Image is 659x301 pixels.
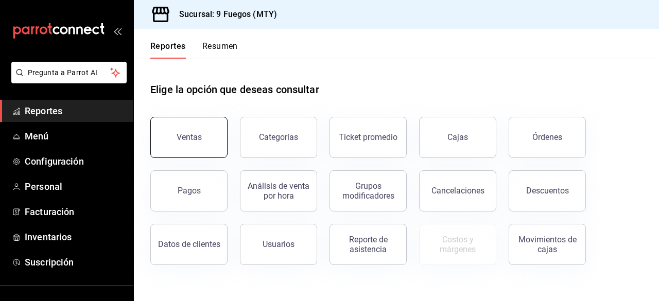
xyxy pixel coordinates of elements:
h1: Elige la opción que deseas consultar [150,82,319,97]
button: Categorías [240,117,317,158]
button: Datos de clientes [150,224,228,265]
a: Cajas [419,117,496,158]
div: Ticket promedio [339,132,397,142]
span: Menú [25,129,125,143]
button: Descuentos [509,170,586,211]
button: Cancelaciones [419,170,496,211]
button: Contrata inventarios para ver este reporte [419,224,496,265]
button: Ticket promedio [329,117,407,158]
button: Movimientos de cajas [509,224,586,265]
button: Reportes [150,41,186,59]
div: Reporte de asistencia [336,235,400,254]
div: Datos de clientes [158,239,220,249]
span: Pregunta a Parrot AI [28,67,111,78]
h3: Sucursal: 9 Fuegos (MTY) [171,8,277,21]
button: Reporte de asistencia [329,224,407,265]
span: Suscripción [25,255,125,269]
button: Análisis de venta por hora [240,170,317,211]
a: Pregunta a Parrot AI [7,75,127,85]
div: Órdenes [532,132,562,142]
button: Órdenes [509,117,586,158]
span: Facturación [25,205,125,219]
div: Cajas [447,131,469,144]
button: Ventas [150,117,228,158]
button: Pregunta a Parrot AI [11,62,127,83]
span: Inventarios [25,230,125,244]
div: Usuarios [263,239,294,249]
button: open_drawer_menu [113,27,122,35]
div: Análisis de venta por hora [247,181,310,201]
div: Ventas [177,132,202,142]
button: Resumen [202,41,238,59]
span: Reportes [25,104,125,118]
div: Cancelaciones [431,186,484,196]
button: Pagos [150,170,228,211]
div: Grupos modificadores [336,181,400,201]
button: Grupos modificadores [329,170,407,211]
span: Configuración [25,154,125,168]
button: Usuarios [240,224,317,265]
div: Descuentos [526,186,569,196]
div: navigation tabs [150,41,238,59]
div: Costos y márgenes [426,235,490,254]
span: Personal [25,180,125,193]
div: Pagos [178,186,201,196]
div: Categorías [259,132,298,142]
div: Movimientos de cajas [515,235,579,254]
